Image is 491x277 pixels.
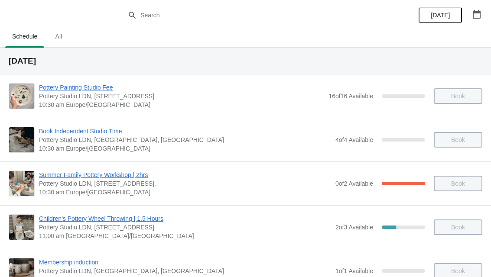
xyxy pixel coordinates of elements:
[335,267,373,274] span: 1 of 1 Available
[431,12,450,19] span: [DATE]
[39,135,331,144] span: Pottery Studio LDN, [GEOGRAPHIC_DATA], [GEOGRAPHIC_DATA]
[39,92,324,100] span: Pottery Studio LDN, [STREET_ADDRESS]
[140,7,368,23] input: Search
[39,83,324,92] span: Pottery Painting Studio Fee
[335,224,373,231] span: 2 of 3 Available
[39,100,324,109] span: 10:30 am Europe/[GEOGRAPHIC_DATA]
[48,29,69,44] span: All
[39,188,331,196] span: 10:30 am Europe/[GEOGRAPHIC_DATA]
[39,179,331,188] span: Pottery Studio LDN, [STREET_ADDRESS].
[39,144,331,153] span: 10:30 am Europe/[GEOGRAPHIC_DATA]
[9,84,34,109] img: Pottery Painting Studio Fee | Pottery Studio LDN, Unit 1.3, Building A4, 10 Monro Way, London, SE...
[9,127,34,152] img: Book Independent Studio Time | Pottery Studio LDN, London, UK | 10:30 am Europe/London
[9,57,482,65] h2: [DATE]
[9,215,34,240] img: Children's Pottery Wheel Throwing | 1.5 Hours | Pottery Studio LDN, 1.3, Building A4, 10 Monro Wa...
[39,258,331,267] span: Membership induction
[328,93,373,100] span: 16 of 16 Available
[39,232,331,240] span: 11:00 am [GEOGRAPHIC_DATA]/[GEOGRAPHIC_DATA]
[39,127,331,135] span: Book Independent Studio Time
[419,7,462,23] button: [DATE]
[5,29,44,44] span: Schedule
[39,171,331,179] span: Summer Family Pottery Workshop | 2hrs
[39,223,331,232] span: Pottery Studio LDN, [STREET_ADDRESS]
[335,136,373,143] span: 4 of 4 Available
[9,171,34,196] img: Summer Family Pottery Workshop | 2hrs | Pottery Studio LDN, unit 1.3, 10 Monro Way, North Greenwi...
[335,180,373,187] span: 0 of 2 Available
[39,267,331,275] span: Pottery Studio LDN, [GEOGRAPHIC_DATA], [GEOGRAPHIC_DATA]
[39,214,331,223] span: Children's Pottery Wheel Throwing | 1.5 Hours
